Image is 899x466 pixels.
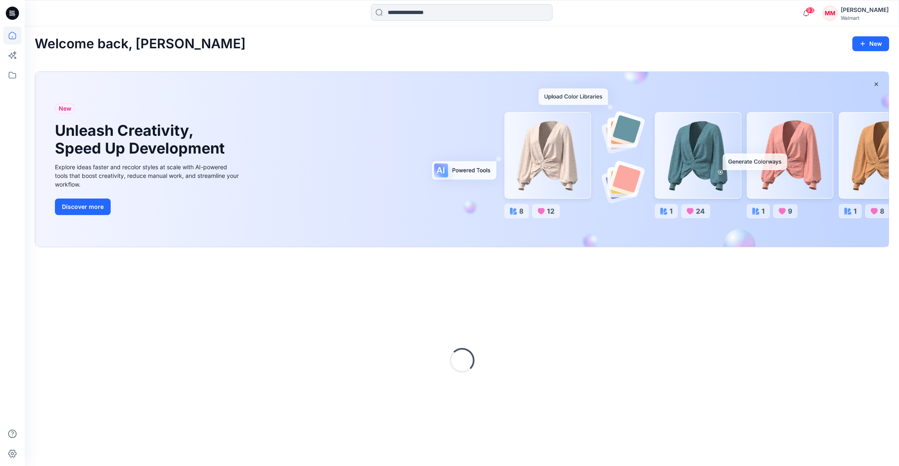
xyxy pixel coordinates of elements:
button: New [852,36,889,51]
div: Walmart [841,15,889,21]
div: Explore ideas faster and recolor styles at scale with AI-powered tools that boost creativity, red... [55,163,241,189]
button: Discover more [55,199,111,215]
a: Discover more [55,199,241,215]
div: [PERSON_NAME] [841,5,889,15]
h2: Welcome back, [PERSON_NAME] [35,36,246,52]
span: New [59,104,71,114]
span: 93 [806,7,815,14]
h1: Unleash Creativity, Speed Up Development [55,122,228,157]
div: MM [823,6,837,21]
